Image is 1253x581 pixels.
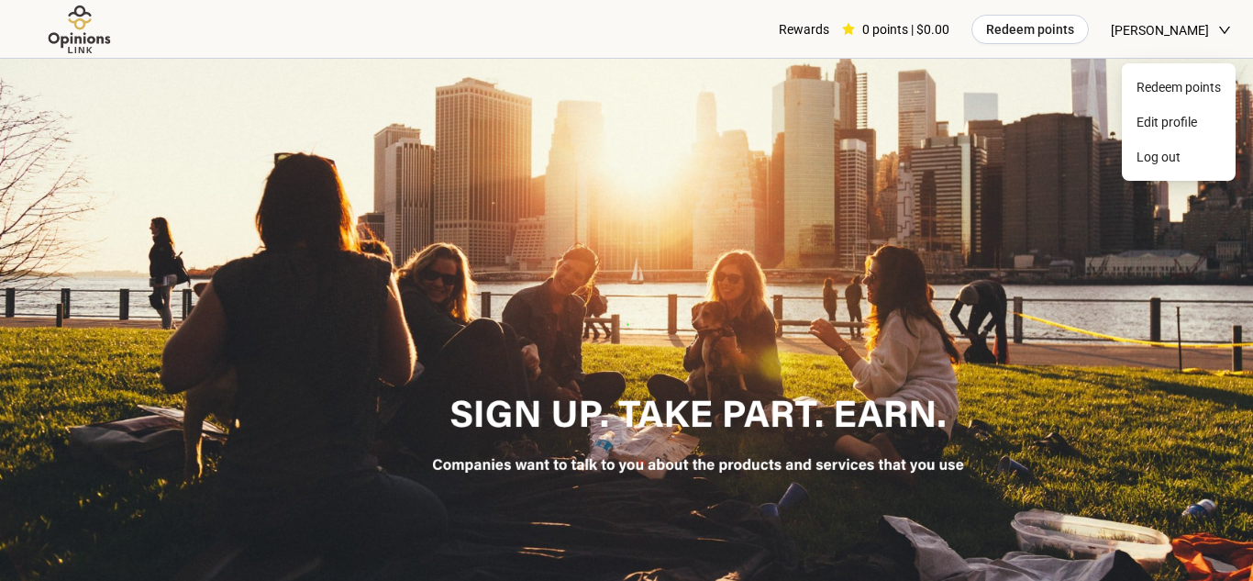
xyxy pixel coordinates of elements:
span: Edit profile [1137,112,1221,132]
span: star [842,23,855,36]
span: Redeem points [1137,77,1221,97]
span: down [1218,24,1231,37]
button: Redeem points [971,15,1089,44]
span: [PERSON_NAME] [1111,1,1209,60]
span: Redeem points [986,19,1074,39]
span: Log out [1137,147,1221,167]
